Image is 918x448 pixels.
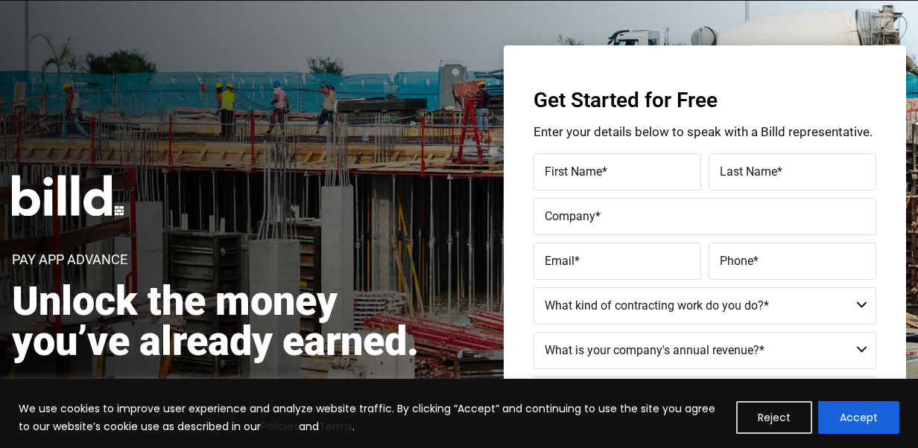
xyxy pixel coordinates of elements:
[545,254,574,268] span: Email
[12,377,434,411] p: Billd is the working capital solution built for commercial contractors.
[818,401,899,434] button: Accept
[12,281,434,362] h2: Unlock the money you’ve already earned.
[12,253,127,266] h1: Pay App Advance
[720,164,777,179] span: Last Name
[319,419,352,434] a: Terms
[545,164,602,179] span: First Name
[720,254,753,268] span: Phone
[736,401,812,434] button: Reject
[534,126,876,138] p: Enter your details below to speak with a Billd representative.
[545,209,595,223] span: Company
[261,419,299,434] a: Policies
[534,90,876,111] h3: Get Started for Free
[19,400,725,435] p: We use cookies to improve user experience and analyze website traffic. By clicking “Accept” and c...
